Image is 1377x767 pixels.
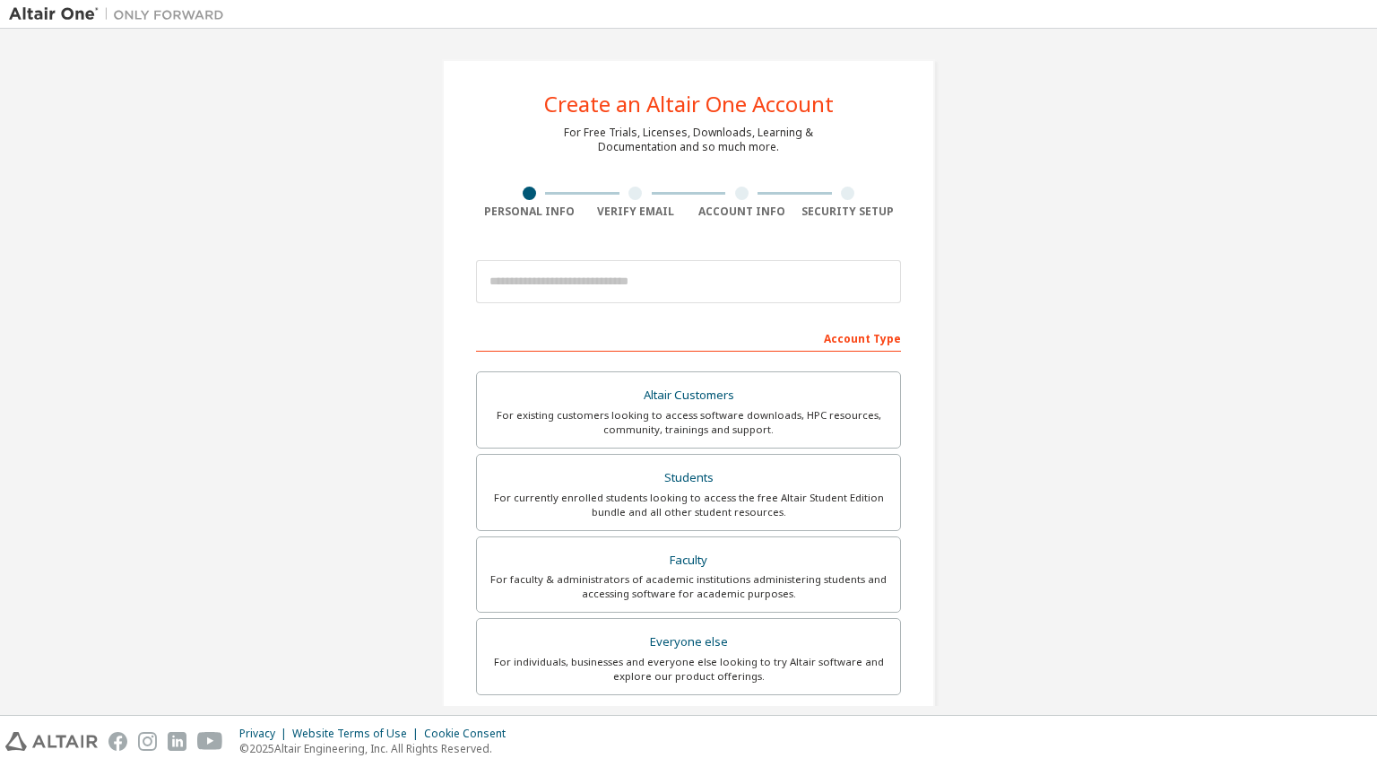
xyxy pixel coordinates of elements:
div: Cookie Consent [424,727,516,741]
div: For faculty & administrators of academic institutions administering students and accessing softwa... [488,572,889,601]
div: Students [488,466,889,491]
div: Altair Customers [488,383,889,408]
div: Create an Altair One Account [544,93,834,115]
img: altair_logo.svg [5,732,98,751]
div: Faculty [488,548,889,573]
div: For individuals, businesses and everyone else looking to try Altair software and explore our prod... [488,655,889,684]
div: For existing customers looking to access software downloads, HPC resources, community, trainings ... [488,408,889,437]
img: linkedin.svg [168,732,186,751]
div: Verify Email [583,205,689,219]
img: facebook.svg [108,732,127,751]
div: For currently enrolled students looking to access the free Altair Student Edition bundle and all ... [488,491,889,519]
div: Privacy [239,727,292,741]
p: © 2025 Altair Engineering, Inc. All Rights Reserved. [239,741,516,756]
img: instagram.svg [138,732,157,751]
div: Account Info [688,205,795,219]
div: Account Type [476,323,901,352]
img: youtube.svg [197,732,223,751]
div: Website Terms of Use [292,727,424,741]
div: For Free Trials, Licenses, Downloads, Learning & Documentation and so much more. [564,126,813,154]
div: Personal Info [476,205,583,219]
div: Security Setup [795,205,902,219]
div: Everyone else [488,630,889,655]
img: Altair One [9,5,233,23]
